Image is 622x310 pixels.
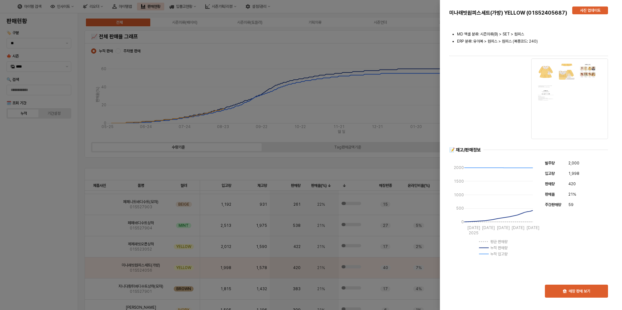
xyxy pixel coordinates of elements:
[457,31,608,37] li: MD 엑셀 분류: 시즌의류(B) > SET > 원피스
[568,191,576,198] span: 21%
[580,8,601,13] p: 사진 업데이트
[545,171,555,176] span: 입고량
[569,289,590,294] p: 매장 판매 보기
[545,182,555,186] span: 판매량
[449,10,567,16] h5: 미나래빗원피스세트(가방) YELLOW (01S52405687)
[457,38,608,44] li: ERP 분류: 유아복 > 원피스 > 원피스 (복종코드: 240)
[545,192,555,197] span: 판매율
[568,201,574,208] span: 59
[545,202,561,207] span: 주간판매량
[568,170,579,177] span: 1,998
[449,147,481,153] div: 📝 재고/판매정보
[568,160,579,166] span: 2,000
[572,6,608,14] button: 사진 업데이트
[545,285,608,298] button: 매장 판매 보기
[545,161,555,165] span: 발주량
[568,181,576,187] span: 420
